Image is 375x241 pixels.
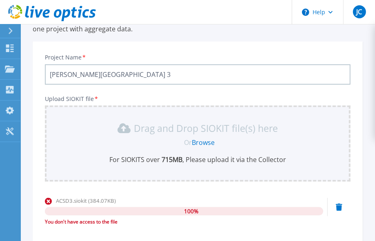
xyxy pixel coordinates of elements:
[184,138,192,147] span: Or
[45,218,323,226] div: You don't have access to the file
[33,15,363,33] p: You may upload multiple SIOKIT files at the same time. All the Optical Prime SIOKITs will be comb...
[356,9,362,15] span: JC
[45,64,351,85] input: Enter Project Name
[50,155,346,164] p: For SIOKITS over , Please upload it via the Collector
[45,96,351,102] p: Upload SIOKIT file
[45,55,87,60] label: Project Name
[160,155,182,164] b: 715 MB
[134,124,278,132] p: Drag and Drop SIOKIT file(s) here
[184,207,198,215] span: 100 %
[192,138,215,147] a: Browse
[50,122,346,164] div: Drag and Drop SIOKIT file(s) here OrBrowseFor SIOKITS over 715MB, Please upload it via the Collector
[56,197,116,204] span: ACSD3.siokit (384.07KB)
